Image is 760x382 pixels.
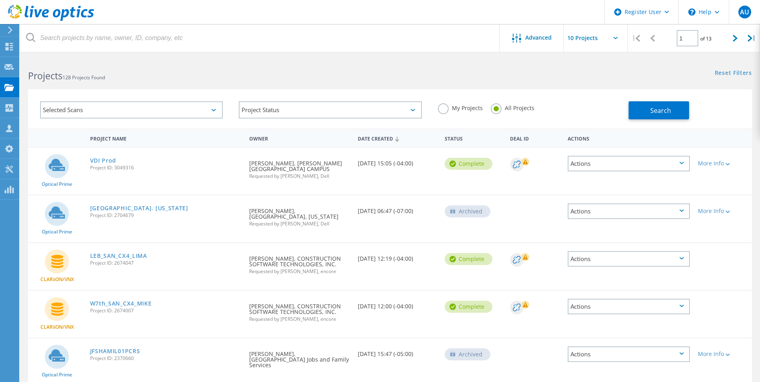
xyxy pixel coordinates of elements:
[90,205,188,211] a: [GEOGRAPHIC_DATA]. [US_STATE]
[40,101,223,119] div: Selected Scans
[698,161,748,166] div: More Info
[90,301,152,306] a: W7th_SAN_CX4_MIKE
[40,325,74,330] span: CLARiiON/VNX
[698,208,748,214] div: More Info
[90,213,242,218] span: Project ID: 2704679
[20,24,500,52] input: Search projects by name, owner, ID, company, etc
[568,251,690,267] div: Actions
[715,70,752,77] a: Reset Filters
[354,131,441,146] div: Date Created
[245,195,354,234] div: [PERSON_NAME], [GEOGRAPHIC_DATA], [US_STATE]
[245,148,354,187] div: [PERSON_NAME], [PERSON_NAME][GEOGRAPHIC_DATA] CAMPUS
[40,277,74,282] span: CLARiiON/VNX
[506,131,564,145] div: Deal Id
[445,205,490,217] div: Archived
[28,69,62,82] b: Projects
[90,165,242,170] span: Project ID: 3049316
[90,261,242,265] span: Project ID: 2674047
[445,348,490,360] div: Archived
[564,131,694,145] div: Actions
[249,174,350,179] span: Requested by [PERSON_NAME], Dell
[568,346,690,362] div: Actions
[445,301,492,313] div: Complete
[249,269,350,274] span: Requested by [PERSON_NAME], encore
[239,101,421,119] div: Project Status
[354,291,441,317] div: [DATE] 12:00 (-04:00)
[744,24,760,52] div: |
[698,351,748,357] div: More Info
[568,156,690,171] div: Actions
[568,203,690,219] div: Actions
[491,103,534,111] label: All Projects
[249,221,350,226] span: Requested by [PERSON_NAME], Dell
[568,299,690,314] div: Actions
[354,243,441,269] div: [DATE] 12:19 (-04:00)
[441,131,506,145] div: Status
[525,35,552,40] span: Advanced
[740,9,749,15] span: AU
[354,338,441,365] div: [DATE] 15:47 (-05:00)
[438,103,483,111] label: My Projects
[249,317,350,322] span: Requested by [PERSON_NAME], encore
[86,131,246,145] div: Project Name
[90,253,147,259] a: LEB_SAN_CX4_LIMA
[245,243,354,282] div: [PERSON_NAME], CONSTRUCTION SOFTWARE TECHNOLOGIES, INC.
[628,24,644,52] div: |
[245,291,354,330] div: [PERSON_NAME], CONSTRUCTION SOFTWARE TECHNOLOGIES, INC.
[688,8,695,16] svg: \n
[42,182,72,187] span: Optical Prime
[62,74,105,81] span: 128 Projects Found
[90,158,117,163] a: VDI Prod
[245,338,354,376] div: [PERSON_NAME], [GEOGRAPHIC_DATA] Jobs and Family Services
[629,101,689,119] button: Search
[90,356,242,361] span: Project ID: 2370660
[42,372,72,377] span: Optical Prime
[354,195,441,222] div: [DATE] 06:47 (-07:00)
[445,158,492,170] div: Complete
[245,131,354,145] div: Owner
[90,348,140,354] a: JFSHAMIL01PCRS
[42,229,72,234] span: Optical Prime
[90,308,242,313] span: Project ID: 2674007
[650,106,671,115] span: Search
[354,148,441,174] div: [DATE] 15:05 (-04:00)
[700,35,712,42] span: of 13
[445,253,492,265] div: Complete
[8,17,94,22] a: Live Optics Dashboard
